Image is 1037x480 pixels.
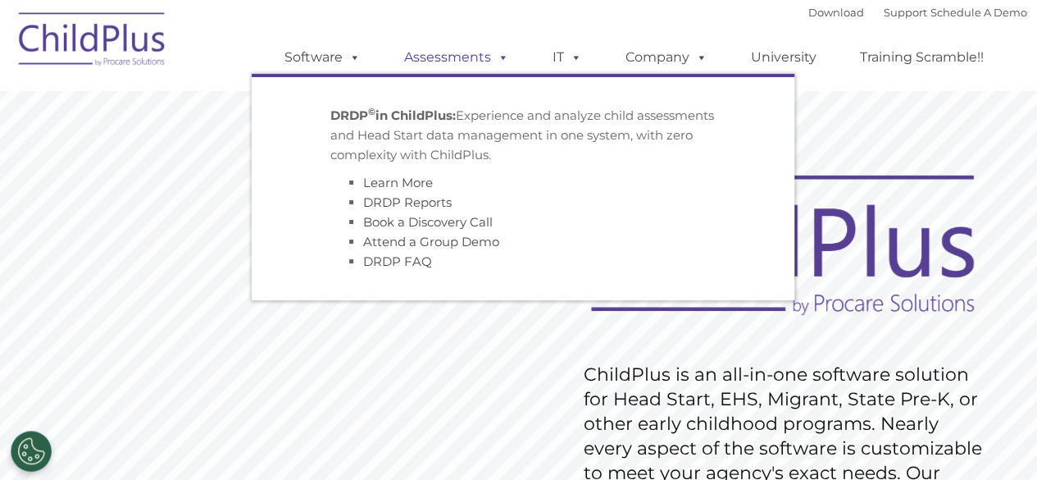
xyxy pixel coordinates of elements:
a: University [735,41,833,74]
a: Book a Discovery Call [363,214,493,230]
a: Assessments [388,41,525,74]
a: Company [609,41,724,74]
a: Download [808,6,864,19]
sup: © [368,106,375,117]
a: Support [884,6,927,19]
font: | [808,6,1027,19]
a: DRDP Reports [363,194,452,210]
img: ChildPlus by Procare Solutions [11,1,175,83]
a: Schedule A Demo [930,6,1027,19]
a: Software [268,41,377,74]
strong: DRDP in ChildPlus: [330,107,456,123]
a: Attend a Group Demo [363,234,499,249]
p: Experience and analyze child assessments and Head Start data management in one system, with zero ... [330,106,716,165]
a: IT [536,41,598,74]
a: Learn More [363,175,433,190]
button: Cookies Settings [11,431,52,472]
a: DRDP FAQ [363,254,432,269]
a: Training Scramble!! [844,41,1000,74]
